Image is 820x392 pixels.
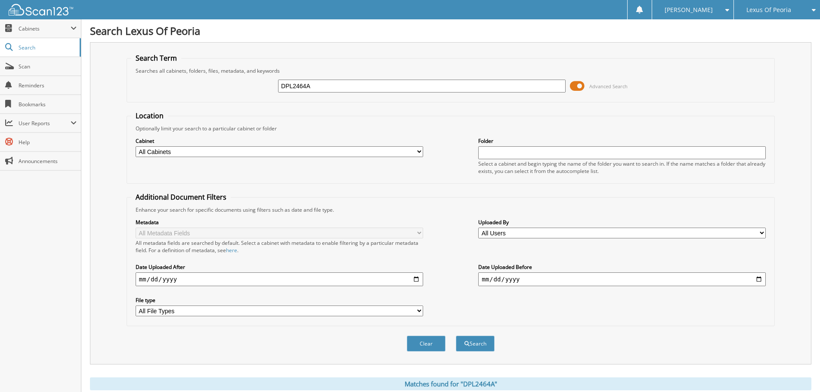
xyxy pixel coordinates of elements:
[478,160,766,175] div: Select a cabinet and begin typing the name of the folder you want to search in. If the name match...
[226,247,237,254] a: here
[746,7,791,12] span: Lexus Of Peoria
[19,120,71,127] span: User Reports
[136,263,423,271] label: Date Uploaded After
[136,219,423,226] label: Metadata
[136,137,423,145] label: Cabinet
[478,219,766,226] label: Uploaded By
[19,25,71,32] span: Cabinets
[136,239,423,254] div: All metadata fields are searched by default. Select a cabinet with metadata to enable filtering b...
[456,336,495,352] button: Search
[478,263,766,271] label: Date Uploaded Before
[131,206,770,213] div: Enhance your search for specific documents using filters such as date and file type.
[19,139,77,146] span: Help
[19,44,75,51] span: Search
[136,296,423,304] label: File type
[19,101,77,108] span: Bookmarks
[9,4,73,15] img: scan123-logo-white.svg
[136,272,423,286] input: start
[478,137,766,145] label: Folder
[90,377,811,390] div: Matches found for "DPL2464A"
[19,63,77,70] span: Scan
[131,67,770,74] div: Searches all cabinets, folders, files, metadata, and keywords
[131,53,181,63] legend: Search Term
[19,157,77,165] span: Announcements
[589,83,628,90] span: Advanced Search
[131,111,168,120] legend: Location
[665,7,713,12] span: [PERSON_NAME]
[478,272,766,286] input: end
[131,192,231,202] legend: Additional Document Filters
[90,24,811,38] h1: Search Lexus Of Peoria
[407,336,446,352] button: Clear
[131,125,770,132] div: Optionally limit your search to a particular cabinet or folder
[19,82,77,89] span: Reminders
